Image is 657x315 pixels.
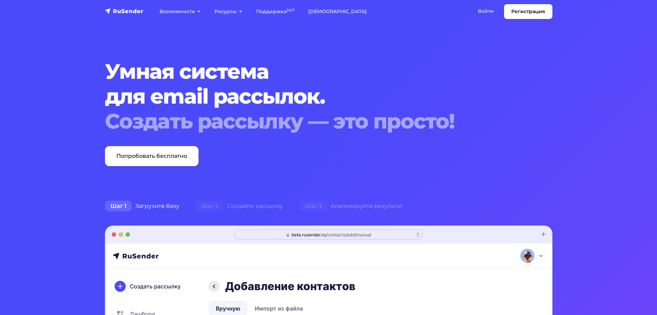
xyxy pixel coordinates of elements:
[249,4,301,19] a: Поддержка24/7
[504,4,552,19] a: Регистрация
[207,4,249,19] a: Ресурсы
[187,199,291,213] div: Создайте рассылку
[105,8,144,15] img: RuSender
[301,4,374,19] a: [DEMOGRAPHIC_DATA]
[105,59,514,134] h1: Умная система для email рассылок.
[299,201,327,212] span: Шаг 3
[291,199,411,213] div: Анализируйте результат
[196,201,224,212] span: Шаг 2
[97,199,187,213] div: Загрузите базу
[471,4,501,18] a: Войти
[287,8,294,12] sup: 24/7
[105,146,199,166] a: Попробовать бесплатно
[153,4,207,19] a: Возможности
[105,201,132,212] span: Шаг 1
[105,109,514,134] div: Создать рассылку — это просто!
